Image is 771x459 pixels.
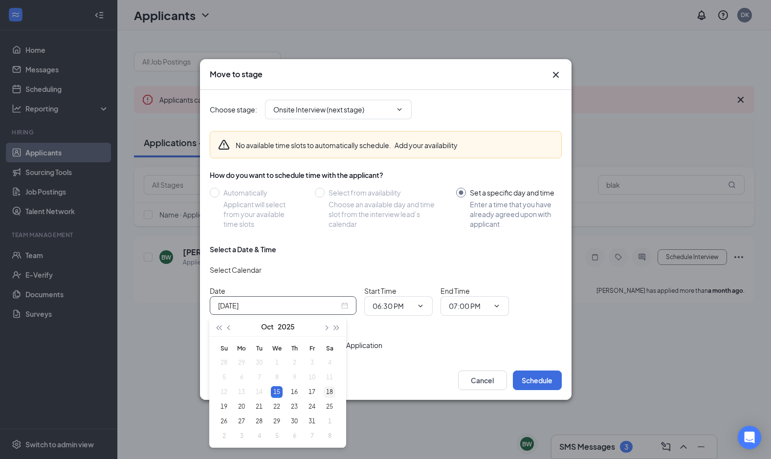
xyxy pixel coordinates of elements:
td: 2025-10-15 [268,385,286,399]
div: 26 [218,415,230,427]
div: 17 [306,386,318,398]
td: 2025-10-16 [286,385,303,399]
td: 2025-10-29 [268,414,286,429]
div: 31 [306,415,318,427]
td: 2025-11-01 [321,414,338,429]
th: Tu [250,341,268,355]
div: 19 [218,401,230,413]
button: Cancel [458,371,507,390]
div: 4 [253,430,265,442]
span: End Time [441,286,470,295]
td: 2025-10-17 [303,385,321,399]
div: 29 [271,415,283,427]
td: 2025-11-07 [303,429,321,443]
td: 2025-10-31 [303,414,321,429]
td: 2025-11-06 [286,429,303,443]
td: 2025-10-25 [321,399,338,414]
td: 2025-10-23 [286,399,303,414]
td: 2025-10-30 [286,414,303,429]
td: 2025-10-21 [250,399,268,414]
span: Select Calendar [210,265,262,274]
td: 2025-11-04 [250,429,268,443]
div: 7 [306,430,318,442]
span: Start Time [364,286,397,295]
button: Schedule [513,371,562,390]
div: 15 [271,386,283,398]
div: No available time slots to automatically schedule. [236,140,458,150]
td: 2025-10-28 [250,414,268,429]
svg: ChevronDown [417,302,424,310]
td: 2025-11-03 [233,429,250,443]
div: 16 [288,386,300,398]
div: 8 [324,430,335,442]
button: 2025 [278,317,295,336]
th: Sa [321,341,338,355]
input: Start time [373,301,413,311]
div: Open Intercom Messenger [738,426,761,449]
td: 2025-10-24 [303,399,321,414]
th: We [268,341,286,355]
h3: Move to stage [210,69,263,80]
div: 18 [324,386,335,398]
span: Date [210,286,225,295]
div: 27 [236,415,247,427]
th: Th [286,341,303,355]
div: 25 [324,401,335,413]
div: 30 [288,415,300,427]
td: 2025-10-27 [233,414,250,429]
button: Add your availability [395,140,458,150]
div: 23 [288,401,300,413]
td: 2025-11-02 [215,429,233,443]
div: 5 [271,430,283,442]
svg: ChevronDown [493,302,501,310]
input: Oct 15, 2025 [218,300,339,311]
div: 21 [253,401,265,413]
div: 3 [236,430,247,442]
svg: Cross [550,69,562,81]
div: 2 [218,430,230,442]
input: End time [449,301,489,311]
th: Mo [233,341,250,355]
th: Su [215,341,233,355]
button: Close [550,69,562,81]
div: 22 [271,401,283,413]
div: How do you want to schedule time with the applicant? [210,170,562,180]
div: 24 [306,401,318,413]
div: 20 [236,401,247,413]
span: Choose stage : [210,104,257,115]
div: 28 [253,415,265,427]
td: 2025-10-22 [268,399,286,414]
td: 2025-10-26 [215,414,233,429]
div: 1 [324,415,335,427]
svg: Warning [218,139,230,151]
div: Select a Date & Time [210,244,276,254]
th: Fr [303,341,321,355]
td: 2025-10-18 [321,385,338,399]
button: Oct [261,317,274,336]
svg: ChevronDown [396,106,403,113]
td: 2025-10-20 [233,399,250,414]
div: 6 [288,430,300,442]
td: 2025-10-19 [215,399,233,414]
td: 2025-11-05 [268,429,286,443]
td: 2025-11-08 [321,429,338,443]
